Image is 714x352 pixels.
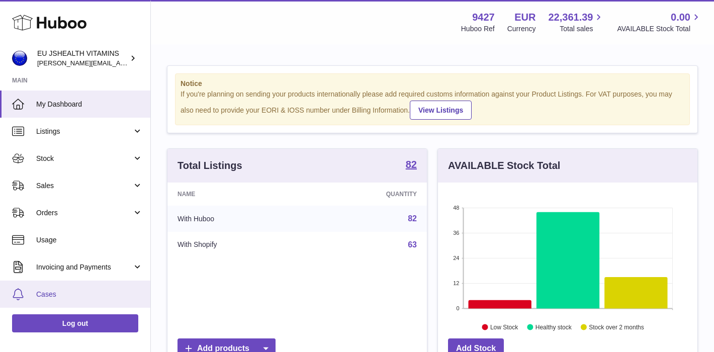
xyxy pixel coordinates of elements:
[490,323,518,330] text: Low Stock
[36,100,143,109] span: My Dashboard
[408,214,417,223] a: 82
[472,11,495,24] strong: 9427
[12,314,138,332] a: Log out
[37,49,128,68] div: EU JSHEALTH VITAMINS
[410,101,472,120] a: View Listings
[36,208,132,218] span: Orders
[548,11,593,24] span: 22,361.39
[453,205,459,211] text: 48
[507,24,536,34] div: Currency
[167,206,307,232] td: With Huboo
[177,159,242,172] h3: Total Listings
[167,232,307,258] td: With Shopify
[36,290,143,299] span: Cases
[453,280,459,286] text: 12
[535,323,572,330] text: Healthy stock
[456,305,459,311] text: 0
[448,159,560,172] h3: AVAILABLE Stock Total
[406,159,417,169] strong: 82
[408,240,417,249] a: 63
[461,24,495,34] div: Huboo Ref
[617,24,702,34] span: AVAILABLE Stock Total
[617,11,702,34] a: 0.00 AVAILABLE Stock Total
[12,51,27,66] img: laura@jessicasepel.com
[406,159,417,171] a: 82
[36,262,132,272] span: Invoicing and Payments
[514,11,535,24] strong: EUR
[36,127,132,136] span: Listings
[453,230,459,236] text: 36
[181,79,684,89] strong: Notice
[560,24,604,34] span: Total sales
[548,11,604,34] a: 22,361.39 Total sales
[36,235,143,245] span: Usage
[37,59,202,67] span: [PERSON_NAME][EMAIL_ADDRESS][DOMAIN_NAME]
[36,154,132,163] span: Stock
[181,90,684,120] div: If you're planning on sending your products internationally please add required customs informati...
[167,183,307,206] th: Name
[36,181,132,191] span: Sales
[671,11,690,24] span: 0.00
[589,323,644,330] text: Stock over 2 months
[307,183,427,206] th: Quantity
[453,255,459,261] text: 24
